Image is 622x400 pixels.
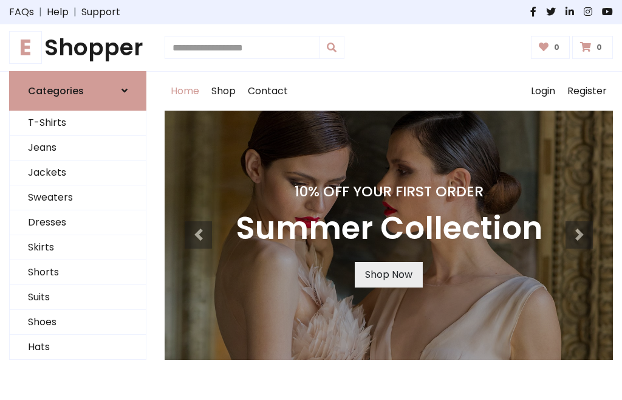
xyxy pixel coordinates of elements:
h1: Shopper [9,34,146,61]
a: Register [561,72,613,111]
span: | [69,5,81,19]
a: Support [81,5,120,19]
span: E [9,31,42,64]
a: 0 [531,36,570,59]
a: Jeans [10,136,146,160]
a: Contact [242,72,294,111]
a: Help [47,5,69,19]
a: Categories [9,71,146,111]
a: Sweaters [10,185,146,210]
a: Skirts [10,235,146,260]
span: 0 [593,42,605,53]
a: Login [525,72,561,111]
a: Hats [10,335,146,360]
a: Shoes [10,310,146,335]
a: Shorts [10,260,146,285]
a: Shop [205,72,242,111]
a: Dresses [10,210,146,235]
a: Jackets [10,160,146,185]
h6: Categories [28,85,84,97]
h4: 10% Off Your First Order [236,183,542,200]
span: 0 [551,42,562,53]
span: | [34,5,47,19]
a: Suits [10,285,146,310]
a: Home [165,72,205,111]
h3: Summer Collection [236,210,542,247]
a: EShopper [9,34,146,61]
a: FAQs [9,5,34,19]
a: T-Shirts [10,111,146,136]
a: 0 [572,36,613,59]
a: Shop Now [355,262,423,288]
